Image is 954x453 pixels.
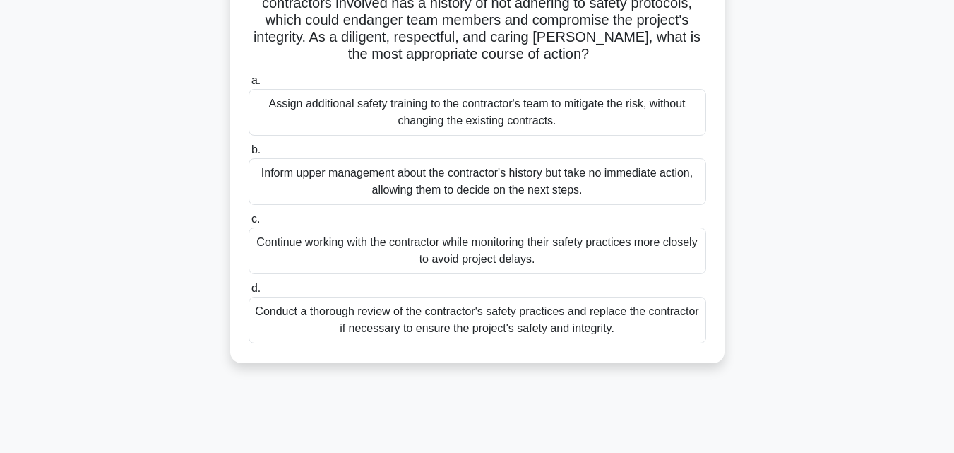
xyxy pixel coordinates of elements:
[249,158,706,205] div: Inform upper management about the contractor's history but take no immediate action, allowing the...
[251,143,261,155] span: b.
[249,297,706,343] div: Conduct a thorough review of the contractor's safety practices and replace the contractor if nece...
[249,228,706,274] div: Continue working with the contractor while monitoring their safety practices more closely to avoi...
[251,213,260,225] span: c.
[251,282,261,294] span: d.
[251,74,261,86] span: a.
[249,89,706,136] div: Assign additional safety training to the contractor's team to mitigate the risk, without changing...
